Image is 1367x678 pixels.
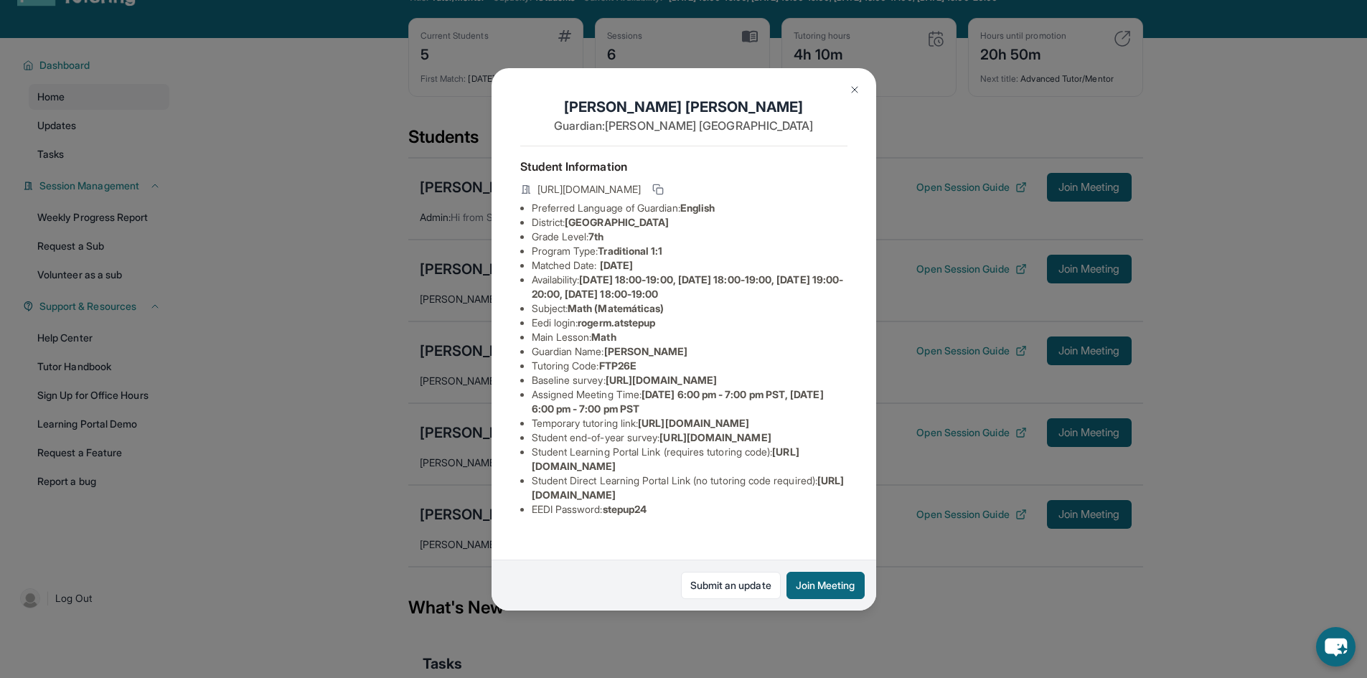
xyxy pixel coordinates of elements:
li: Student end-of-year survey : [532,430,847,445]
span: [URL][DOMAIN_NAME] [606,374,717,386]
li: Tutoring Code : [532,359,847,373]
span: [DATE] 6:00 pm - 7:00 pm PST, [DATE] 6:00 pm - 7:00 pm PST [532,388,824,415]
p: Guardian: [PERSON_NAME] [GEOGRAPHIC_DATA] [520,117,847,134]
span: 7th [588,230,603,243]
span: stepup24 [603,503,647,515]
li: Preferred Language of Guardian: [532,201,847,215]
span: rogerm.atstepup [578,316,655,329]
li: District: [532,215,847,230]
span: [URL][DOMAIN_NAME] [537,182,641,197]
span: FTP26E [599,359,636,372]
li: Availability: [532,273,847,301]
li: Subject : [532,301,847,316]
li: Baseline survey : [532,373,847,387]
span: Math [591,331,616,343]
li: Grade Level: [532,230,847,244]
img: Close Icon [849,84,860,95]
span: [URL][DOMAIN_NAME] [659,431,771,443]
li: Matched Date: [532,258,847,273]
li: Program Type: [532,244,847,258]
button: chat-button [1316,627,1356,667]
span: [GEOGRAPHIC_DATA] [565,216,669,228]
span: Traditional 1:1 [598,245,662,257]
span: Math (Matemáticas) [568,302,664,314]
li: Student Learning Portal Link (requires tutoring code) : [532,445,847,474]
li: Temporary tutoring link : [532,416,847,430]
li: Student Direct Learning Portal Link (no tutoring code required) : [532,474,847,502]
span: [DATE] 18:00-19:00, [DATE] 18:00-19:00, [DATE] 19:00-20:00, [DATE] 18:00-19:00 [532,273,844,300]
li: Guardian Name : [532,344,847,359]
span: [DATE] [600,259,633,271]
li: EEDI Password : [532,502,847,517]
span: English [680,202,715,214]
li: Eedi login : [532,316,847,330]
li: Assigned Meeting Time : [532,387,847,416]
h4: Student Information [520,158,847,175]
button: Join Meeting [786,572,865,599]
li: Main Lesson : [532,330,847,344]
button: Copy link [649,181,667,198]
a: Submit an update [681,572,781,599]
h1: [PERSON_NAME] [PERSON_NAME] [520,97,847,117]
span: [URL][DOMAIN_NAME] [638,417,749,429]
span: [PERSON_NAME] [604,345,688,357]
